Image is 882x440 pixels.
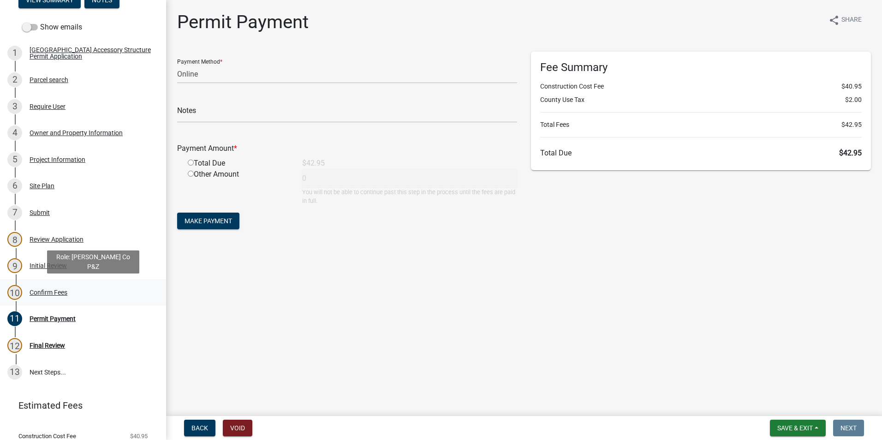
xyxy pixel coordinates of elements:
[540,82,862,91] li: Construction Cost Fee
[30,209,50,216] div: Submit
[130,433,148,439] span: $40.95
[191,424,208,432] span: Back
[30,289,67,296] div: Confirm Fees
[181,158,295,169] div: Total Due
[30,103,66,110] div: Require User
[30,183,54,189] div: Site Plan
[7,72,22,87] div: 2
[47,250,139,274] div: Role: [PERSON_NAME] Co P&Z
[7,285,22,300] div: 10
[845,95,862,105] span: $2.00
[177,213,239,229] button: Make Payment
[7,46,22,60] div: 1
[22,22,82,33] label: Show emails
[841,15,862,26] span: Share
[7,396,151,415] a: Estimated Fees
[223,420,252,436] button: Void
[30,315,76,322] div: Permit Payment
[30,130,123,136] div: Owner and Property Information
[7,232,22,247] div: 8
[30,342,65,349] div: Final Review
[30,156,85,163] div: Project Information
[181,169,295,205] div: Other Amount
[540,61,862,74] h6: Fee Summary
[170,143,524,154] div: Payment Amount
[18,433,76,439] span: Construction Cost Fee
[7,365,22,380] div: 13
[30,236,83,243] div: Review Application
[30,47,151,59] div: [GEOGRAPHIC_DATA] Accessory Structure Permit Application
[7,99,22,114] div: 3
[841,82,862,91] span: $40.95
[177,11,309,33] h1: Permit Payment
[7,152,22,167] div: 5
[7,258,22,273] div: 9
[7,125,22,140] div: 4
[840,424,857,432] span: Next
[185,217,232,225] span: Make Payment
[777,424,813,432] span: Save & Exit
[30,77,68,83] div: Parcel search
[7,338,22,353] div: 12
[7,205,22,220] div: 7
[540,120,862,130] li: Total Fees
[839,149,862,157] span: $42.95
[770,420,826,436] button: Save & Exit
[821,11,869,29] button: shareShare
[540,149,862,157] h6: Total Due
[841,120,862,130] span: $42.95
[30,262,67,269] div: Initial Review
[184,420,215,436] button: Back
[7,311,22,326] div: 11
[828,15,840,26] i: share
[540,95,862,105] li: County Use Tax
[7,178,22,193] div: 6
[833,420,864,436] button: Next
